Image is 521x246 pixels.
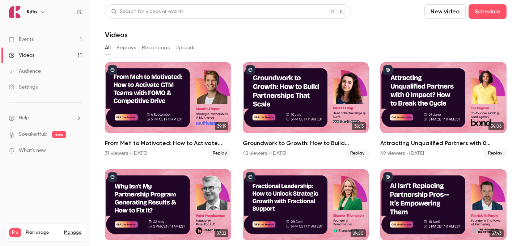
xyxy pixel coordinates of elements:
[105,30,128,39] h1: Videos
[9,6,21,18] img: Kiflo
[142,42,170,54] button: Recordings
[246,172,255,182] button: published
[73,148,82,154] iframe: Noticeable Trigger
[380,62,507,158] li: Attracting Unqualified Partners with 0 Impact? How to Break the Cycle
[9,52,34,59] div: Videos
[243,62,369,158] li: Groundwork to Growth: How to Build Partnerships That Scale
[64,230,81,236] a: Manage
[488,122,504,130] span: 34:06
[215,122,228,130] span: 39:19
[243,139,369,148] h2: Groundwork to Growth: How to Build Partnerships That Scale
[424,4,466,19] button: New video
[243,62,369,158] a: 38:13Groundwork to Growth: How to Build Partnerships That Scale42 viewers • [DATE]Replay
[108,172,117,182] button: published
[9,36,34,43] div: Events
[117,42,136,54] button: Replays
[19,147,46,154] span: What's new
[380,62,507,158] a: 34:06Attracting Unqualified Partners with 0 Impact? How to Break the Cycle49 viewers • [DATE]Replay
[208,149,231,158] span: Replay
[9,114,82,122] li: help-dropdown-opener
[215,229,228,237] span: 37:22
[105,42,111,54] button: All
[108,65,117,75] button: published
[346,149,369,158] span: Replay
[243,150,286,157] div: 42 viewers • [DATE]
[19,114,29,122] span: Help
[246,65,255,75] button: published
[175,42,196,54] button: Uploads
[352,122,366,130] span: 38:13
[380,150,424,157] div: 49 viewers • [DATE]
[490,229,504,237] span: 37:43
[105,62,231,158] li: From Meh to Motivated: How to Activate GTM Teams with FOMO & Competitive Drive
[469,4,507,19] button: Schedule
[484,149,507,158] span: Replay
[26,230,60,236] span: Plan usage
[351,229,366,237] span: 29:50
[105,4,507,242] section: Videos
[9,84,38,91] div: Settings
[105,150,147,157] div: 31 viewers • [DATE]
[19,131,47,138] a: SpeakerHub
[27,8,37,16] h6: Kiflo
[9,68,41,75] div: Audience
[105,139,231,148] h2: From Meh to Motivated: How to Activate GTM Teams with FOMO & Competitive Drive
[383,65,393,75] button: published
[383,172,393,182] button: published
[52,131,66,138] span: new
[105,62,231,158] a: 39:19From Meh to Motivated: How to Activate GTM Teams with FOMO & Competitive Drive31 viewers • [...
[111,8,183,16] div: Search for videos or events
[380,139,507,148] h2: Attracting Unqualified Partners with 0 Impact? How to Break the Cycle
[9,228,21,237] span: Pro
